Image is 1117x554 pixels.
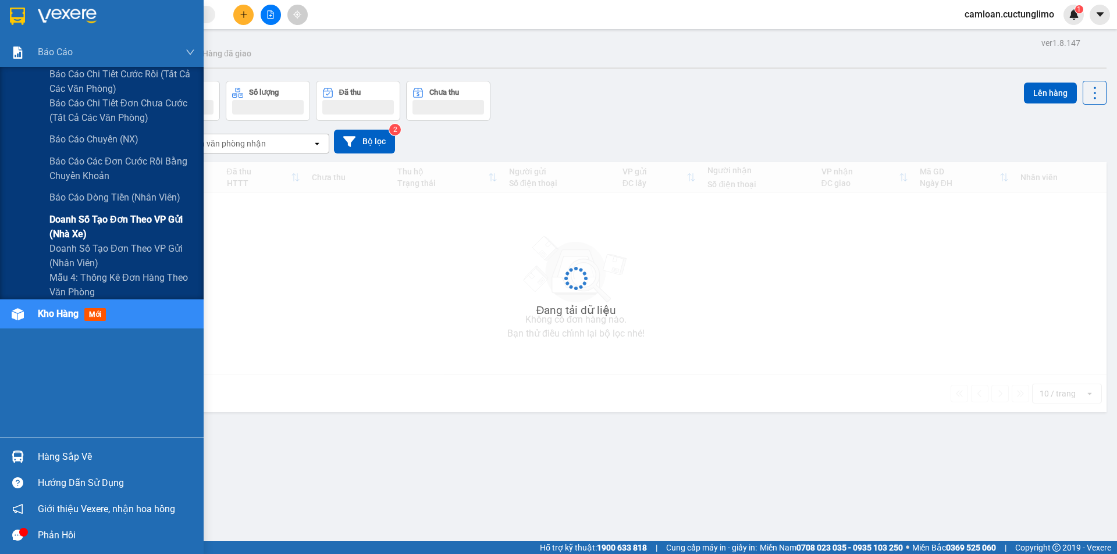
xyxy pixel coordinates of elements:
[12,503,23,514] span: notification
[12,530,23,541] span: message
[946,543,996,552] strong: 0369 525 060
[49,270,195,299] span: Mẫu 4: Thống kê đơn hàng theo văn phòng
[406,81,490,121] button: Chưa thu
[316,81,400,121] button: Đã thu
[12,477,23,488] span: question-circle
[1075,5,1083,13] sup: 1
[1090,5,1110,25] button: caret-down
[38,45,73,59] span: Báo cáo
[796,543,903,552] strong: 0708 023 035 - 0935 103 250
[84,308,106,321] span: mới
[760,541,903,554] span: Miền Nam
[38,502,175,516] span: Giới thiệu Vexere, nhận hoa hồng
[193,40,261,67] button: Hàng đã giao
[49,241,195,270] span: Doanh số tạo đơn theo VP gửi (nhân viên)
[1069,9,1079,20] img: icon-new-feature
[49,154,195,183] span: Báo cáo các đơn cước rồi bằng chuyển khoản
[1005,541,1006,554] span: |
[38,474,195,492] div: Hướng dẫn sử dụng
[1095,9,1105,20] span: caret-down
[597,543,647,552] strong: 1900 633 818
[233,5,254,25] button: plus
[240,10,248,19] span: plus
[955,7,1063,22] span: camloan.cuctunglimo
[536,302,616,319] div: Đang tải dữ liệu
[261,5,281,25] button: file-add
[249,88,279,96] div: Số lượng
[49,132,138,146] span: Báo cáo chuyến (NX)
[906,545,909,550] span: ⚪️
[12,451,24,463] img: warehouse-icon
[1077,5,1081,13] span: 1
[656,541,657,554] span: |
[38,448,195,466] div: Hàng sắp về
[38,308,79,319] span: Kho hàng
[49,96,195,125] span: Báo cáo chi tiết đơn chưa cước (Tất cả các văn phòng)
[540,541,647,554] span: Hỗ trợ kỹ thuật:
[49,67,195,96] span: Báo cáo chi tiết cước rồi (tất cả các văn phòng)
[339,88,361,96] div: Đã thu
[186,138,266,149] div: Chọn văn phòng nhận
[429,88,459,96] div: Chưa thu
[312,139,322,148] svg: open
[186,48,195,57] span: down
[666,541,757,554] span: Cung cấp máy in - giấy in:
[12,308,24,320] img: warehouse-icon
[226,81,310,121] button: Số lượng
[1052,544,1061,552] span: copyright
[49,190,180,205] span: Báo cáo dòng tiền (nhân viên)
[266,10,275,19] span: file-add
[912,541,996,554] span: Miền Bắc
[10,8,25,25] img: logo-vxr
[334,130,395,153] button: Bộ lọc
[389,124,401,135] sup: 2
[287,5,308,25] button: aim
[49,212,195,241] span: Doanh số tạo đơn theo VP gửi (nhà xe)
[1024,83,1077,103] button: Lên hàng
[38,527,195,544] div: Phản hồi
[1041,37,1080,49] div: ver 1.8.147
[12,47,24,59] img: solution-icon
[293,10,301,19] span: aim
